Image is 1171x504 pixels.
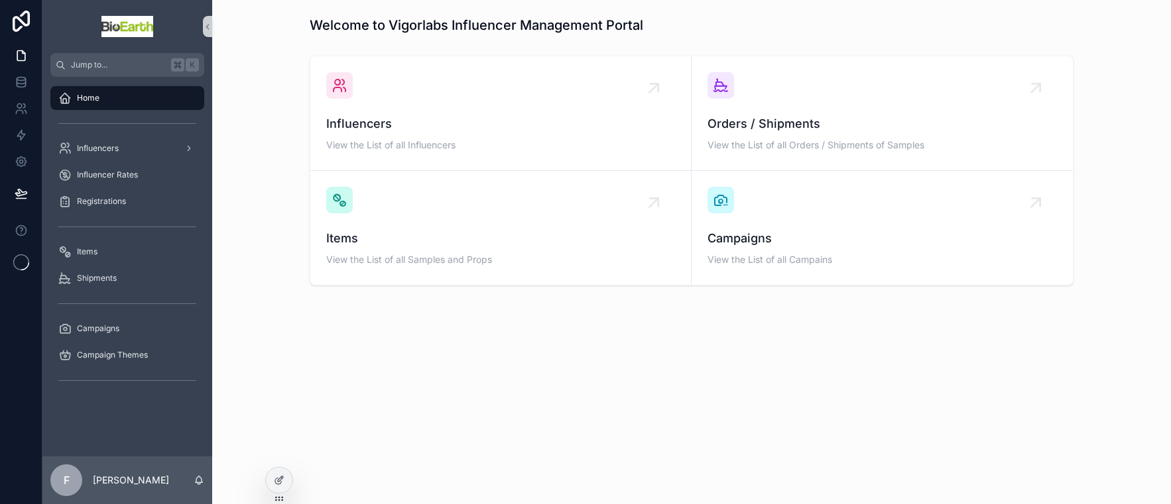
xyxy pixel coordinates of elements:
[50,343,204,367] a: Campaign Themes
[708,138,1057,152] span: View the List of all Orders / Shipments of Samples
[50,189,204,213] a: Registrations
[50,163,204,187] a: Influencer Rates
[77,196,126,207] span: Registrations
[187,60,198,70] span: K
[50,136,204,160] a: Influencers
[708,115,1057,133] span: Orders / Shipments
[708,253,1057,266] span: View the List of all Campains
[101,16,153,37] img: App logo
[326,253,675,266] span: View the List of all Samples and Props
[77,93,99,103] span: Home
[77,273,117,283] span: Shipments
[326,229,675,248] span: Items
[77,350,148,360] span: Campaign Themes
[310,171,692,285] a: ItemsView the List of all Samples and Props
[50,86,204,110] a: Home
[77,143,119,154] span: Influencers
[77,323,119,334] span: Campaigns
[326,115,675,133] span: Influencers
[77,246,97,257] span: Items
[93,474,169,487] p: [PERSON_NAME]
[64,472,70,488] span: F
[50,317,204,340] a: Campaigns
[326,138,675,152] span: View the List of all Influencers
[50,266,204,290] a: Shipments
[692,171,1073,285] a: CampaignsView the List of all Campains
[310,56,692,171] a: InfluencersView the List of all Influencers
[77,170,138,180] span: Influencer Rates
[692,56,1073,171] a: Orders / ShipmentsView the List of all Orders / Shipments of Samples
[71,60,166,70] span: Jump to...
[708,229,1057,248] span: Campaigns
[42,77,212,408] div: scrollable content
[50,240,204,264] a: Items
[310,16,643,34] h1: Welcome to Vigorlabs Influencer Management Portal
[50,53,204,77] button: Jump to...K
